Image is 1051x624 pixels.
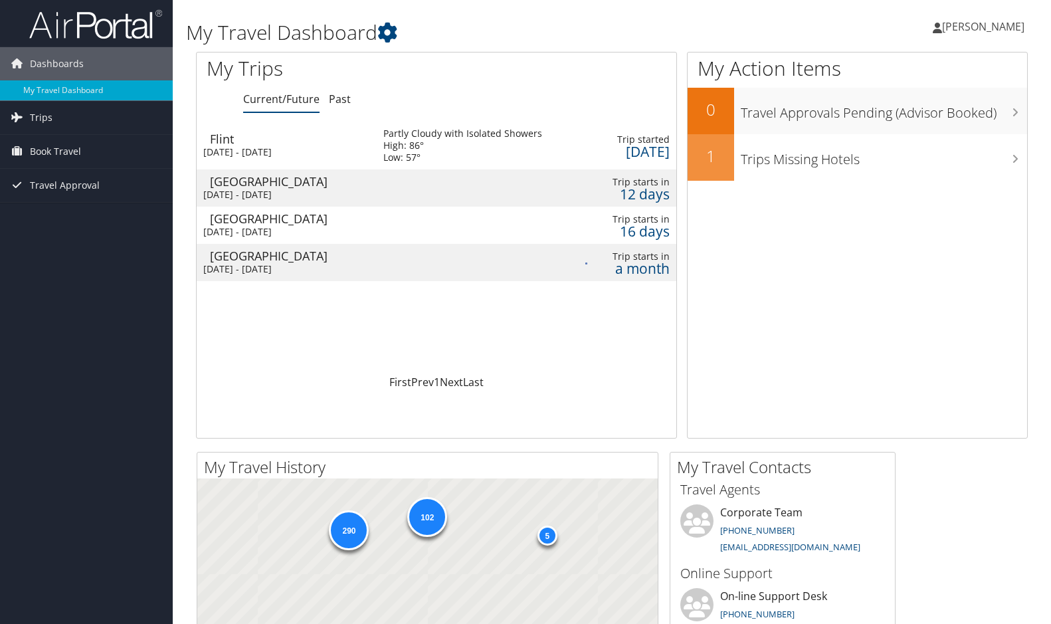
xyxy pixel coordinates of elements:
[537,526,557,546] div: 5
[601,146,670,157] div: [DATE]
[383,128,542,140] div: Partly Cloudy with Isolated Showers
[411,375,434,389] a: Prev
[210,250,370,262] div: [GEOGRAPHIC_DATA]
[329,92,351,106] a: Past
[407,497,447,537] div: 102
[210,213,370,225] div: [GEOGRAPHIC_DATA]
[30,101,52,134] span: Trips
[186,19,754,47] h1: My Travel Dashboard
[720,608,795,620] a: [PHONE_NUMBER]
[329,510,369,550] div: 290
[688,88,1027,134] a: 0Travel Approvals Pending (Advisor Booked)
[601,134,670,146] div: Trip started
[601,262,670,274] div: a month
[210,133,370,145] div: Flint
[680,480,885,499] h3: Travel Agents
[30,169,100,202] span: Travel Approval
[680,564,885,583] h3: Online Support
[688,54,1027,82] h1: My Action Items
[585,262,587,264] img: alert-flat-solid-info.png
[30,135,81,168] span: Book Travel
[933,7,1038,47] a: [PERSON_NAME]
[30,47,84,80] span: Dashboards
[383,140,542,152] div: High: 86°
[243,92,320,106] a: Current/Future
[720,541,860,553] a: [EMAIL_ADDRESS][DOMAIN_NAME]
[601,188,670,200] div: 12 days
[440,375,463,389] a: Next
[601,251,670,262] div: Trip starts in
[741,144,1027,169] h3: Trips Missing Hotels
[29,9,162,40] img: airportal-logo.png
[210,175,370,187] div: [GEOGRAPHIC_DATA]
[741,97,1027,122] h3: Travel Approvals Pending (Advisor Booked)
[203,226,363,238] div: [DATE] - [DATE]
[389,375,411,389] a: First
[207,54,466,82] h1: My Trips
[601,213,670,225] div: Trip starts in
[688,98,734,121] h2: 0
[383,152,542,163] div: Low: 57°
[720,524,795,536] a: [PHONE_NUMBER]
[601,225,670,237] div: 16 days
[434,375,440,389] a: 1
[203,263,363,275] div: [DATE] - [DATE]
[688,134,1027,181] a: 1Trips Missing Hotels
[203,189,363,201] div: [DATE] - [DATE]
[677,456,895,478] h2: My Travel Contacts
[203,146,363,158] div: [DATE] - [DATE]
[688,145,734,167] h2: 1
[601,176,670,188] div: Trip starts in
[463,375,484,389] a: Last
[204,456,658,478] h2: My Travel History
[674,504,892,559] li: Corporate Team
[942,19,1024,34] span: [PERSON_NAME]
